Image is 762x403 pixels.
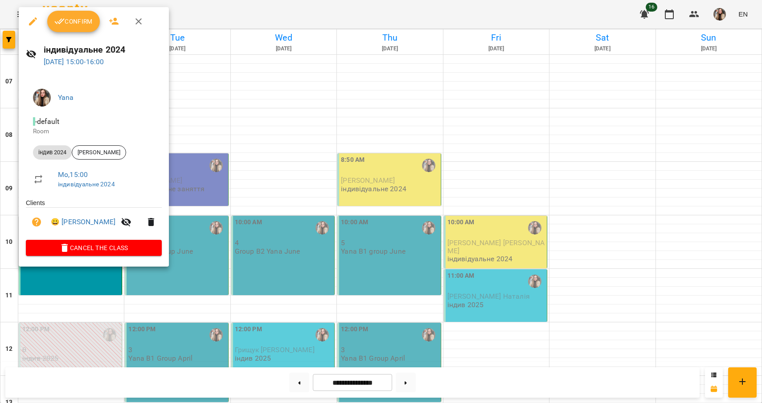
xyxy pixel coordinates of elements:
[33,127,155,136] p: Room
[33,243,155,253] span: Cancel the class
[51,217,115,227] a: 😀 [PERSON_NAME]
[58,93,74,102] a: Yana
[72,145,126,160] div: [PERSON_NAME]
[47,11,100,32] button: Confirm
[72,148,126,156] span: [PERSON_NAME]
[33,117,61,126] span: - default
[26,211,47,233] button: Unpaid. Bill the attendance?
[44,58,104,66] a: [DATE] 15:00-16:00
[54,16,93,27] span: Confirm
[58,181,115,188] a: індивідуальне 2024
[26,240,162,256] button: Cancel the class
[58,170,88,179] a: Mo , 15:00
[33,89,51,107] img: ff8a976e702017e256ed5c6ae80139e5.jpg
[44,43,162,57] h6: індивідуальне 2024
[33,148,72,156] span: індив 2024
[26,198,162,240] ul: Clients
